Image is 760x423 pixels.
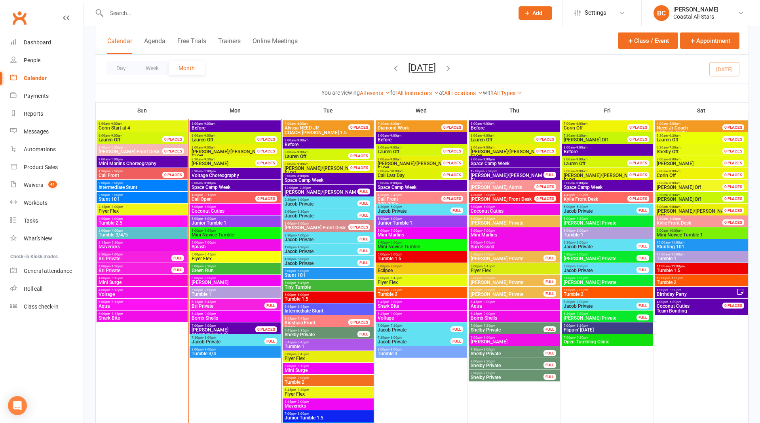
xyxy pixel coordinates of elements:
span: Tumble 2.5 [98,221,186,225]
div: 0 PLACES [722,136,744,142]
span: - 9:00am [110,122,122,126]
span: 4:30pm [470,193,544,197]
span: - 9:00am [203,134,215,137]
div: 0 PLACES [441,160,463,166]
span: - 8:30am [389,122,401,126]
button: Calendar [107,37,132,54]
span: 8:00am [563,170,637,173]
div: 0 PLACES [441,124,463,130]
div: Workouts [24,200,47,206]
a: All Types [494,90,522,96]
div: Product Sales [24,164,58,170]
span: 4:00am [656,122,732,126]
span: 8:00am [377,146,451,149]
span: - 7:30am [668,146,680,149]
span: Jacob Private [563,209,637,213]
a: Reports [10,105,84,123]
span: 3:00pm [98,217,186,221]
span: 8:00am [191,122,279,126]
span: Lauren Off [285,154,306,159]
div: 0 PLACES [534,148,556,154]
span: - 5:00pm [389,205,402,209]
span: Shelby Off [657,149,678,154]
span: Jacob Private [284,213,358,218]
span: Space Camp Week [191,185,279,190]
div: Coastal All-Stars [673,13,718,20]
div: 0 PLACES [348,124,370,130]
input: Search... [104,8,508,19]
a: People [10,51,84,69]
div: 0 PLACES [627,124,649,130]
span: 4:45pm [563,193,637,197]
span: 5:00pm [191,217,279,221]
span: 8:00am [98,134,172,137]
a: Calendar [10,69,84,87]
span: - 9:15pm [203,193,216,197]
button: Trainers [218,37,241,54]
a: All events [360,90,390,96]
span: 2:15pm [98,205,186,209]
span: - 7:45pm [389,193,402,197]
span: 8:00am [470,122,558,126]
span: Need Jr Coach [657,125,688,131]
span: - 3:00pm [296,198,309,202]
span: COACH [PERSON_NAME] 1.5 [284,126,358,135]
div: What's New [24,235,52,242]
button: Day [106,61,136,75]
span: Lauren Off [471,137,492,143]
span: 8:00am [470,146,544,149]
span: 5:00pm [563,217,651,221]
button: Week [136,61,169,75]
span: 1:30pm [98,170,172,173]
span: - 1:30pm [110,146,123,149]
strong: with [483,90,494,96]
span: - 5:30pm [575,217,588,221]
span: 7:00am [563,122,637,126]
span: 8:00am [656,205,732,209]
div: 0 PLACES [722,172,744,178]
span: - 10:00am [389,170,403,173]
div: General attendance [24,268,72,274]
span: 4:30pm [377,205,451,209]
div: [PERSON_NAME] [673,6,718,13]
span: - 6:00pm [389,217,402,221]
span: 2:00pm [98,181,186,185]
span: 7:00am [656,170,732,173]
span: - 1:00pm [203,170,216,173]
span: 7:30am [377,122,451,126]
strong: for [390,90,397,96]
span: [PERSON_NAME] [192,161,228,166]
span: Jacob Private [377,209,451,213]
span: - 9:00am [482,122,494,126]
span: Cali Front [378,196,398,202]
span: Lauren Off [378,149,399,154]
span: - 9:00am [389,134,401,137]
span: - 4:00pm [110,217,123,221]
strong: You are viewing [321,90,360,96]
span: - 6:00pm [203,205,216,209]
th: Mon [189,102,282,119]
span: - 3:00pm [110,181,123,185]
span: 4:30pm [377,193,451,197]
span: - 9:00am [203,146,215,149]
span: 300-900p [377,197,451,206]
span: - 4:00pm [110,229,123,232]
span: 8:00am [284,162,358,166]
span: - 5:30pm [482,217,495,221]
span: 7:00am [656,181,732,185]
span: Jacob Private [284,202,358,206]
div: FULL [543,172,556,178]
span: - 3:00pm [296,174,309,178]
span: - 9:30am [203,158,215,161]
span: 8:00am [284,139,372,142]
span: 3:00pm [284,222,358,225]
span: [PERSON_NAME] Front Desk [99,149,160,154]
span: 5:00pm [377,217,465,221]
span: 3:00pm [98,229,186,232]
span: 41 [48,181,57,188]
span: 7:00am [284,122,358,126]
button: Class / Event [618,32,678,49]
span: - 9:00am [110,134,122,137]
span: Flyer Flex [98,209,186,213]
span: Corin Off [564,125,583,131]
